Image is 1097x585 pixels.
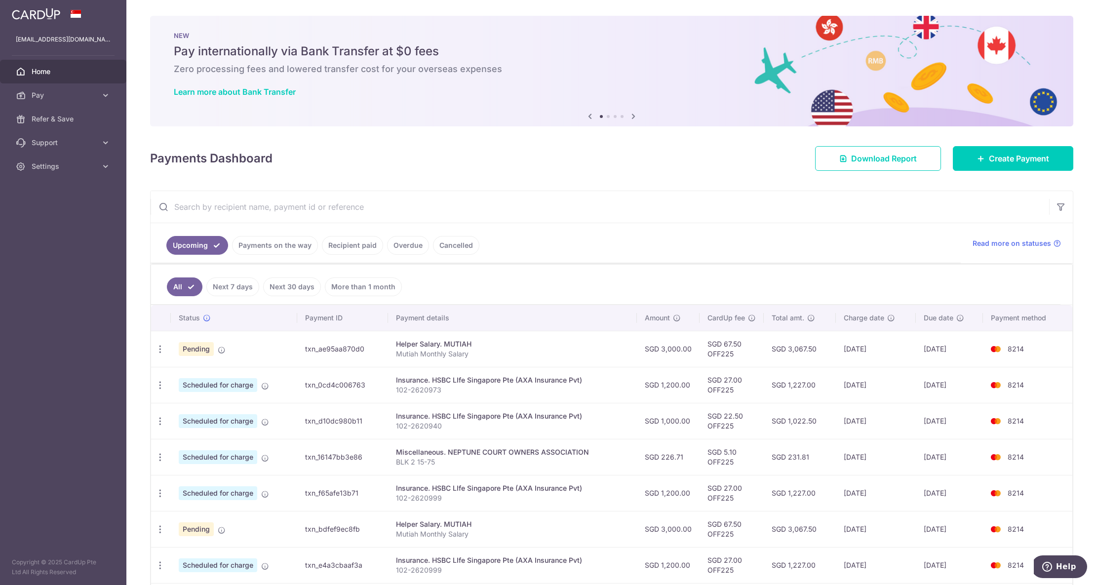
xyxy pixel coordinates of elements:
a: Overdue [387,236,429,255]
td: [DATE] [836,331,916,367]
td: SGD 3,000.00 [637,511,700,547]
td: SGD 67.50 OFF225 [700,511,764,547]
a: Payments on the way [232,236,318,255]
a: Recipient paid [322,236,383,255]
div: Insurance. HSBC LIfe Singapore Pte (AXA Insurance Pvt) [396,483,629,493]
td: [DATE] [836,367,916,403]
img: Bank Card [986,379,1006,391]
td: SGD 67.50 OFF225 [700,331,764,367]
span: Support [32,138,97,148]
td: txn_bdfef9ec8fb [297,511,388,547]
a: All [167,277,202,296]
img: Bank Card [986,343,1006,355]
span: Scheduled for charge [179,378,257,392]
span: CardUp fee [707,313,745,323]
span: Charge date [844,313,884,323]
a: Read more on statuses [973,238,1061,248]
td: SGD 1,227.00 [764,475,836,511]
div: Helper Salary. MUTIAH [396,519,629,529]
p: 102-2620973 [396,385,629,395]
a: Next 7 days [206,277,259,296]
th: Payment method [983,305,1072,331]
td: SGD 27.00 OFF225 [700,367,764,403]
h6: Zero processing fees and lowered transfer cost for your overseas expenses [174,63,1050,75]
td: SGD 3,000.00 [637,331,700,367]
span: Create Payment [989,153,1049,164]
p: 102-2620999 [396,565,629,575]
span: 8214 [1008,381,1024,389]
span: Download Report [851,153,917,164]
td: [DATE] [916,403,983,439]
img: Bank Card [986,523,1006,535]
span: Total amt. [772,313,804,323]
span: Scheduled for charge [179,558,257,572]
img: Bank Card [986,487,1006,499]
a: Next 30 days [263,277,321,296]
td: [DATE] [916,367,983,403]
div: Insurance. HSBC LIfe Singapore Pte (AXA Insurance Pvt) [396,555,629,565]
td: SGD 22.50 OFF225 [700,403,764,439]
td: SGD 1,022.50 [764,403,836,439]
span: Pay [32,90,97,100]
iframe: Opens a widget where you can find more information [1034,555,1087,580]
p: [EMAIL_ADDRESS][DOMAIN_NAME] [16,35,111,44]
span: Read more on statuses [973,238,1051,248]
span: Scheduled for charge [179,450,257,464]
a: Download Report [815,146,941,171]
td: txn_16147bb3e86 [297,439,388,475]
td: SGD 226.71 [637,439,700,475]
td: [DATE] [916,331,983,367]
input: Search by recipient name, payment id or reference [151,191,1049,223]
td: [DATE] [836,511,916,547]
td: [DATE] [916,547,983,583]
img: CardUp [12,8,60,20]
span: Amount [645,313,670,323]
span: 8214 [1008,489,1024,497]
p: NEW [174,32,1050,39]
td: txn_f65afe13b71 [297,475,388,511]
div: Miscellaneous. NEPTUNE COURT OWNERS ASSOCIATION [396,447,629,457]
p: BLK 2 15-75 [396,457,629,467]
p: 102-2620999 [396,493,629,503]
span: Pending [179,522,214,536]
div: Insurance. HSBC LIfe Singapore Pte (AXA Insurance Pvt) [396,375,629,385]
h4: Payments Dashboard [150,150,273,167]
td: txn_d10dc980b11 [297,403,388,439]
td: SGD 1,200.00 [637,475,700,511]
td: SGD 1,200.00 [637,547,700,583]
p: 102-2620940 [396,421,629,431]
div: Insurance. HSBC LIfe Singapore Pte (AXA Insurance Pvt) [396,411,629,421]
td: txn_0cd4c006763 [297,367,388,403]
span: Status [179,313,200,323]
td: [DATE] [916,511,983,547]
a: Upcoming [166,236,228,255]
td: SGD 5.10 OFF225 [700,439,764,475]
span: 8214 [1008,417,1024,425]
td: SGD 1,200.00 [637,367,700,403]
a: Cancelled [433,236,479,255]
span: 8214 [1008,453,1024,461]
span: 8214 [1008,345,1024,353]
a: Learn more about Bank Transfer [174,87,296,97]
td: [DATE] [916,439,983,475]
span: Refer & Save [32,114,97,124]
td: [DATE] [836,403,916,439]
img: Bank Card [986,559,1006,571]
a: More than 1 month [325,277,402,296]
span: 8214 [1008,525,1024,533]
a: Create Payment [953,146,1073,171]
h5: Pay internationally via Bank Transfer at $0 fees [174,43,1050,59]
td: SGD 3,067.50 [764,331,836,367]
p: Mutiah Monthly Salary [396,529,629,539]
span: Due date [924,313,953,323]
td: SGD 27.00 OFF225 [700,547,764,583]
span: 8214 [1008,561,1024,569]
th: Payment details [388,305,637,331]
td: txn_ae95aa870d0 [297,331,388,367]
div: Helper Salary. MUTIAH [396,339,629,349]
td: SGD 1,000.00 [637,403,700,439]
td: SGD 1,227.00 [764,367,836,403]
span: Home [32,67,97,77]
img: Bank transfer banner [150,16,1073,126]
